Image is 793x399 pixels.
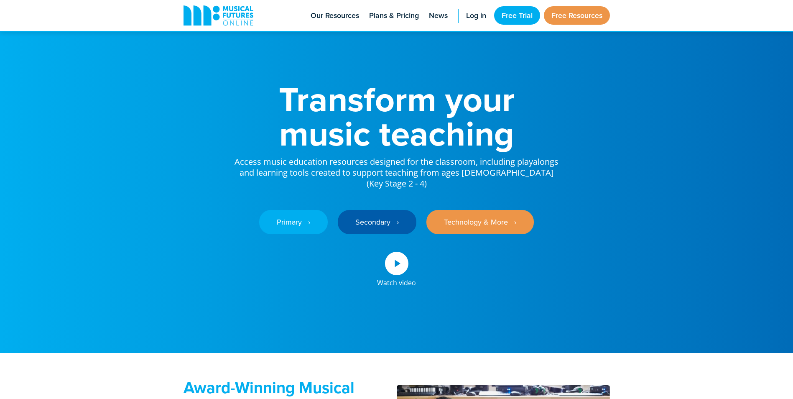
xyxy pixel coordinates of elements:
span: Log in [466,10,486,21]
span: Plans & Pricing [369,10,419,21]
h1: Transform your music teaching [234,82,560,151]
div: Watch video [377,275,416,286]
a: Primary ‎‏‏‎ ‎ › [259,210,328,234]
a: Technology & More ‎‏‏‎ ‎ › [426,210,534,234]
a: Free Trial [494,6,540,25]
p: Access music education resources designed for the classroom, including playalongs and learning to... [234,151,560,189]
span: News [429,10,448,21]
a: Free Resources [544,6,610,25]
span: Our Resources [311,10,359,21]
a: Secondary ‎‏‏‎ ‎ › [338,210,416,234]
